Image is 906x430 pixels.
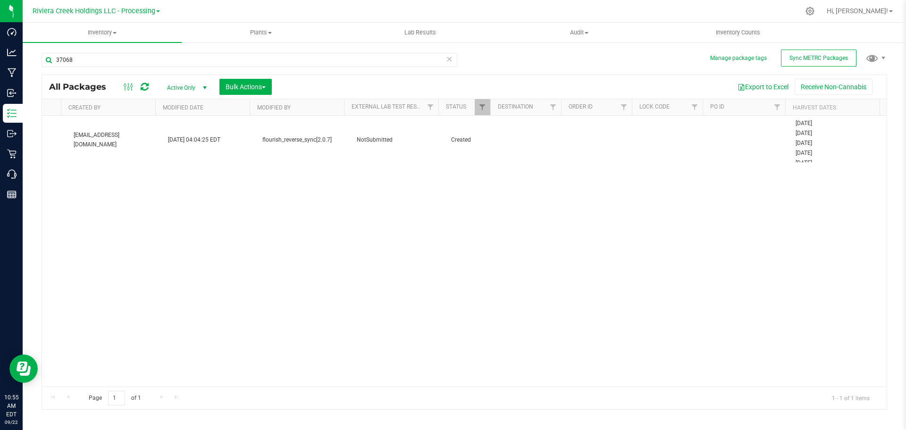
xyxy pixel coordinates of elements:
span: Inventory [23,28,182,37]
a: Order Id [569,103,593,110]
span: Page of 1 [81,391,149,405]
a: External Lab Test Result [352,103,426,110]
span: flourish_reverse_sync[2.0.7] [262,135,345,144]
inline-svg: Manufacturing [7,68,17,77]
button: Receive Non-Cannabis [795,79,872,95]
a: Inventory Counts [659,23,818,42]
inline-svg: Inventory [7,109,17,118]
a: Filter [687,99,703,115]
input: 1 [108,391,125,405]
div: Value 5: 2025-07-28 [796,159,884,168]
span: 1 - 1 of 1 items [824,391,877,405]
iframe: Resource center [9,354,38,383]
inline-svg: Dashboard [7,27,17,37]
span: Created [451,135,492,144]
inline-svg: Outbound [7,129,17,138]
a: Lock Code [639,103,670,110]
a: Audit [500,23,659,42]
span: NotSubmitted [357,135,440,144]
a: Inventory [23,23,182,42]
a: Modified By [257,104,291,111]
span: [EMAIL_ADDRESS][DOMAIN_NAME] [74,131,157,149]
span: Lab Results [392,28,449,37]
span: Riviera Creek Holdings LLC - Processing [33,7,155,15]
div: Manage settings [804,7,816,16]
div: Value 1: 2025-06-09 [796,119,884,128]
span: Sync METRC Packages [789,55,848,61]
a: Modified Date [163,104,203,111]
button: Export to Excel [731,79,795,95]
span: Audit [500,28,658,37]
span: Inventory Counts [703,28,773,37]
span: All Packages [49,82,116,92]
p: 09/22 [4,419,18,426]
a: Status [446,103,466,110]
a: Plants [182,23,341,42]
a: Filter [545,99,561,115]
span: Clear [446,53,453,65]
button: Sync METRC Packages [781,50,856,67]
a: Destination [498,103,533,110]
inline-svg: Inbound [7,88,17,98]
div: Value 4: 2025-07-28 [796,149,884,158]
th: Harvest Dates [785,99,880,116]
a: PO ID [710,103,724,110]
a: Filter [423,99,438,115]
a: Created By [68,104,101,111]
p: 10:55 AM EDT [4,393,18,419]
inline-svg: Reports [7,190,17,199]
inline-svg: Call Center [7,169,17,179]
a: Filter [475,99,490,115]
div: Value 2: 2025-06-30 [796,129,884,138]
button: Bulk Actions [219,79,272,95]
inline-svg: Analytics [7,48,17,57]
inline-svg: Retail [7,149,17,159]
span: Bulk Actions [226,83,266,91]
span: Plants [182,28,340,37]
span: Hi, [PERSON_NAME]! [827,7,888,15]
div: Value 3: 2025-07-07 [796,139,884,148]
a: Lab Results [341,23,500,42]
a: Filter [616,99,632,115]
button: Manage package tags [710,54,767,62]
input: Search Package ID, Item Name, SKU, Lot or Part Number... [42,53,457,67]
a: Filter [770,99,785,115]
span: [DATE] 04:04:25 EDT [168,135,220,144]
